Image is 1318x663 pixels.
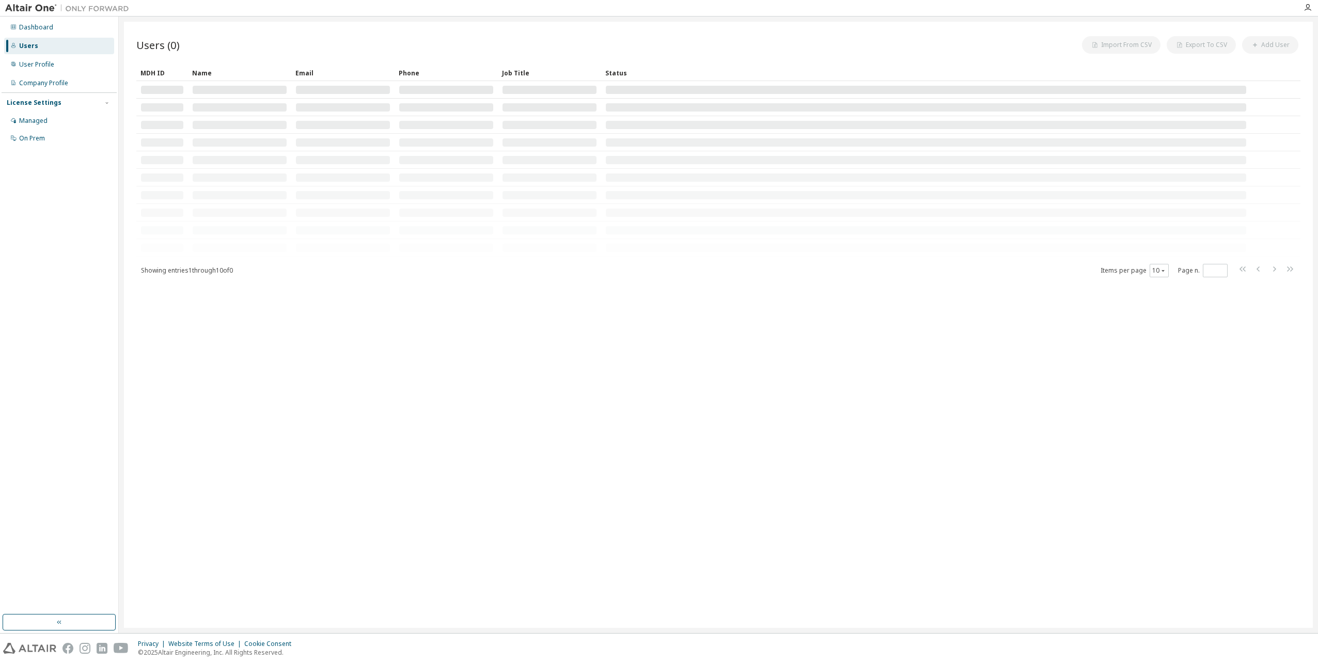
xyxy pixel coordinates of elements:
[97,643,107,654] img: linkedin.svg
[138,640,168,648] div: Privacy
[138,648,297,657] p: © 2025 Altair Engineering, Inc. All Rights Reserved.
[1101,264,1169,277] span: Items per page
[295,65,390,81] div: Email
[19,134,45,143] div: On Prem
[136,38,180,52] span: Users (0)
[114,643,129,654] img: youtube.svg
[141,266,233,275] span: Showing entries 1 through 10 of 0
[168,640,244,648] div: Website Terms of Use
[19,60,54,69] div: User Profile
[605,65,1247,81] div: Status
[19,117,48,125] div: Managed
[1167,36,1236,54] button: Export To CSV
[1242,36,1298,54] button: Add User
[7,99,61,107] div: License Settings
[5,3,134,13] img: Altair One
[244,640,297,648] div: Cookie Consent
[19,79,68,87] div: Company Profile
[19,23,53,31] div: Dashboard
[1152,266,1166,275] button: 10
[19,42,38,50] div: Users
[3,643,56,654] img: altair_logo.svg
[80,643,90,654] img: instagram.svg
[140,65,184,81] div: MDH ID
[502,65,597,81] div: Job Title
[192,65,287,81] div: Name
[62,643,73,654] img: facebook.svg
[1082,36,1160,54] button: Import From CSV
[399,65,494,81] div: Phone
[1178,264,1228,277] span: Page n.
